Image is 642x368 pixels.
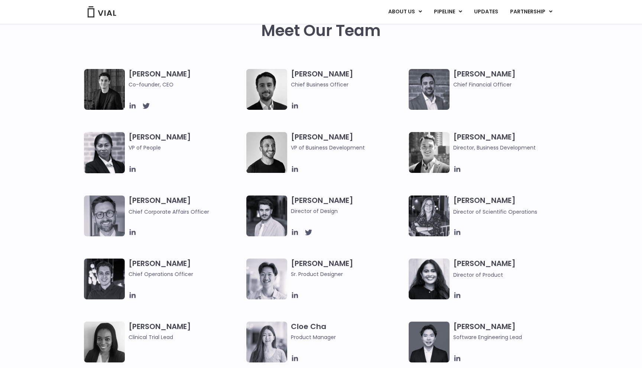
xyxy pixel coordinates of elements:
[453,195,567,216] h3: [PERSON_NAME]
[84,132,125,173] img: Catie
[87,6,117,17] img: Vial Logo
[291,322,405,341] h3: Cloe Cha
[129,69,243,89] h3: [PERSON_NAME]
[129,333,243,341] span: Clinical Trial Lead
[246,69,287,110] img: A black and white photo of a man in a suit holding a vial.
[246,322,287,362] img: Cloe
[129,80,243,89] span: Co-founder, CEO
[291,333,405,341] span: Product Manager
[246,132,287,173] img: A black and white photo of a man smiling.
[129,208,209,216] span: Chief Corporate Affairs Officer
[129,259,243,278] h3: [PERSON_NAME]
[409,69,450,110] img: Headshot of smiling man named Samir
[453,208,537,216] span: Director of Scientific Operations
[453,271,503,279] span: Director of Product
[291,69,405,89] h3: [PERSON_NAME]
[291,132,405,152] h3: [PERSON_NAME]
[246,259,287,299] img: Brennan
[84,69,125,110] img: A black and white photo of a man in a suit attending a Summit.
[453,80,567,89] span: Chief Financial Officer
[453,144,567,152] span: Director, Business Development
[84,322,125,362] img: A black and white photo of a woman smiling.
[504,6,558,18] a: PARTNERSHIPMenu Toggle
[409,195,450,236] img: Headshot of smiling woman named Sarah
[84,195,125,236] img: Paolo-M
[129,132,243,162] h3: [PERSON_NAME]
[453,69,567,89] h3: [PERSON_NAME]
[453,322,567,341] h3: [PERSON_NAME]
[382,6,428,18] a: ABOUT USMenu Toggle
[84,259,125,299] img: Headshot of smiling man named Josh
[261,22,381,40] h2: Meet Our Team
[129,144,243,152] span: VP of People
[129,195,243,216] h3: [PERSON_NAME]
[453,132,567,152] h3: [PERSON_NAME]
[246,195,287,236] img: Headshot of smiling man named Albert
[428,6,468,18] a: PIPELINEMenu Toggle
[291,195,405,215] h3: [PERSON_NAME]
[291,270,405,278] span: Sr. Product Designer
[129,322,243,341] h3: [PERSON_NAME]
[468,6,504,18] a: UPDATES
[291,144,405,152] span: VP of Business Development
[291,80,405,89] span: Chief Business Officer
[129,270,243,278] span: Chief Operations Officer
[291,259,405,278] h3: [PERSON_NAME]
[409,132,450,173] img: A black and white photo of a smiling man in a suit at ARVO 2023.
[409,259,450,299] img: Smiling woman named Dhruba
[453,259,567,279] h3: [PERSON_NAME]
[291,207,405,215] span: Director of Design
[453,333,567,341] span: Software Engineering Lead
